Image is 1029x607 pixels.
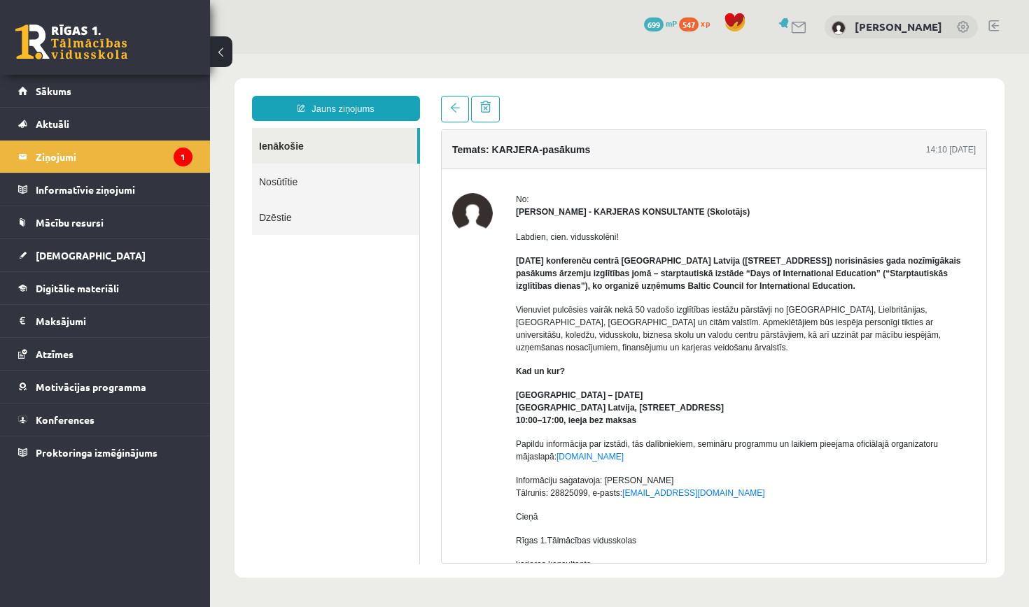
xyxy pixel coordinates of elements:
[42,145,209,181] a: Dzēstie
[36,348,73,360] span: Atzīmes
[242,90,380,101] h4: Temats: KARJERA-pasākums
[36,173,192,206] legend: Informatīvie ziņojumi
[716,90,766,102] div: 14:10 [DATE]
[18,305,192,337] a: Maksājumi
[306,202,750,237] strong: [DATE] konferenču centrā [GEOGRAPHIC_DATA] Latvija ([STREET_ADDRESS]) norisināsies gada nozīmīgāk...
[644,17,664,31] span: 699
[18,436,192,469] a: Proktoringa izmēģinājums
[36,117,69,130] span: Aktuāli
[174,148,192,166] i: 1
[36,141,192,173] legend: Ziņojumi
[306,139,766,152] div: No:
[36,249,146,262] span: [DEMOGRAPHIC_DATA]
[666,17,677,29] span: mP
[306,336,514,371] strong: [GEOGRAPHIC_DATA] – [DATE] [GEOGRAPHIC_DATA] Latvija, [STREET_ADDRESS] 10:00–17:00, ieeja bez maksas
[36,282,119,294] span: Digitālie materiāli
[306,153,540,163] strong: [PERSON_NAME] - KARJERAS KONSULTANTE (Skolotājs)
[832,21,846,35] img: Nikola Zemzare
[36,216,104,229] span: Mācību resursi
[306,504,766,517] p: karjeras konsultante
[679,17,699,31] span: 547
[18,272,192,304] a: Digitālie materiāli
[36,305,192,337] legend: Maksājumi
[644,17,677,29] a: 699 mP
[242,139,283,180] img: Karīna Saveļjeva - KARJERAS KONSULTANTE
[346,398,414,408] a: [DOMAIN_NAME]
[42,42,210,67] a: Jauns ziņojums
[306,313,355,322] strong: Kad un kur?
[306,420,766,445] p: Informāciju sagatavoja: [PERSON_NAME] Tālrunis: 28825099, e-pasts:
[36,85,71,97] span: Sākums
[18,338,192,370] a: Atzīmes
[412,434,554,444] a: [EMAIL_ADDRESS][DOMAIN_NAME]
[306,384,766,409] p: Papildu informācija par izstādi, tās dalībniekiem, semināru programmu un laikiem pieejama oficiāl...
[36,413,94,426] span: Konferences
[18,404,192,436] a: Konferences
[18,206,192,238] a: Mācību resursi
[18,75,192,107] a: Sākums
[18,371,192,403] a: Motivācijas programma
[306,457,766,469] p: Cieņā
[18,173,192,206] a: Informatīvie ziņojumi
[36,380,146,393] span: Motivācijas programma
[18,108,192,140] a: Aktuāli
[42,110,209,145] a: Nosūtītie
[36,446,157,459] span: Proktoringa izmēģinājums
[306,177,766,190] p: Labdien, cien. vidusskolēni!
[18,239,192,271] a: [DEMOGRAPHIC_DATA]
[18,141,192,173] a: Ziņojumi1
[15,24,127,59] a: Rīgas 1. Tālmācības vidusskola
[679,17,717,29] a: 547 xp
[306,250,766,300] p: Vienuviet pulcēsies vairāk nekā 50 vadošo izglītības iestāžu pārstāvji no [GEOGRAPHIC_DATA], Liel...
[42,74,207,110] a: Ienākošie
[306,480,766,493] p: Rīgas 1.Tālmācības vidusskolas
[855,20,942,34] a: [PERSON_NAME]
[701,17,710,29] span: xp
